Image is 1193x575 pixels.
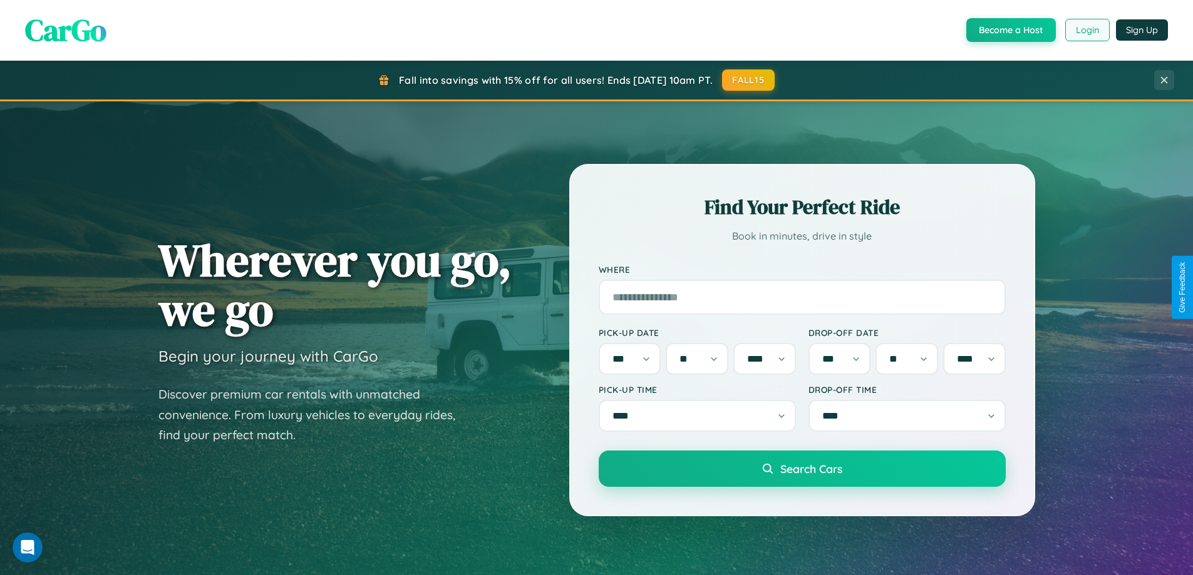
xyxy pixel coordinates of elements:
div: Give Feedback [1178,262,1187,313]
label: Pick-up Date [599,327,796,338]
button: Login [1065,19,1110,41]
button: Become a Host [966,18,1056,42]
iframe: Intercom live chat [13,532,43,562]
button: Sign Up [1116,19,1168,41]
h3: Begin your journey with CarGo [158,347,378,365]
h2: Find Your Perfect Ride [599,193,1006,221]
span: CarGo [25,9,106,51]
button: FALL15 [722,69,775,91]
button: Search Cars [599,450,1006,487]
label: Where [599,264,1006,275]
span: Fall into savings with 15% off for all users! Ends [DATE] 10am PT. [399,74,713,86]
h1: Wherever you go, we go [158,235,512,334]
p: Book in minutes, drive in style [599,227,1006,245]
p: Discover premium car rentals with unmatched convenience. From luxury vehicles to everyday rides, ... [158,384,472,445]
label: Drop-off Time [808,384,1006,395]
label: Drop-off Date [808,327,1006,338]
label: Pick-up Time [599,384,796,395]
span: Search Cars [780,462,842,476]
